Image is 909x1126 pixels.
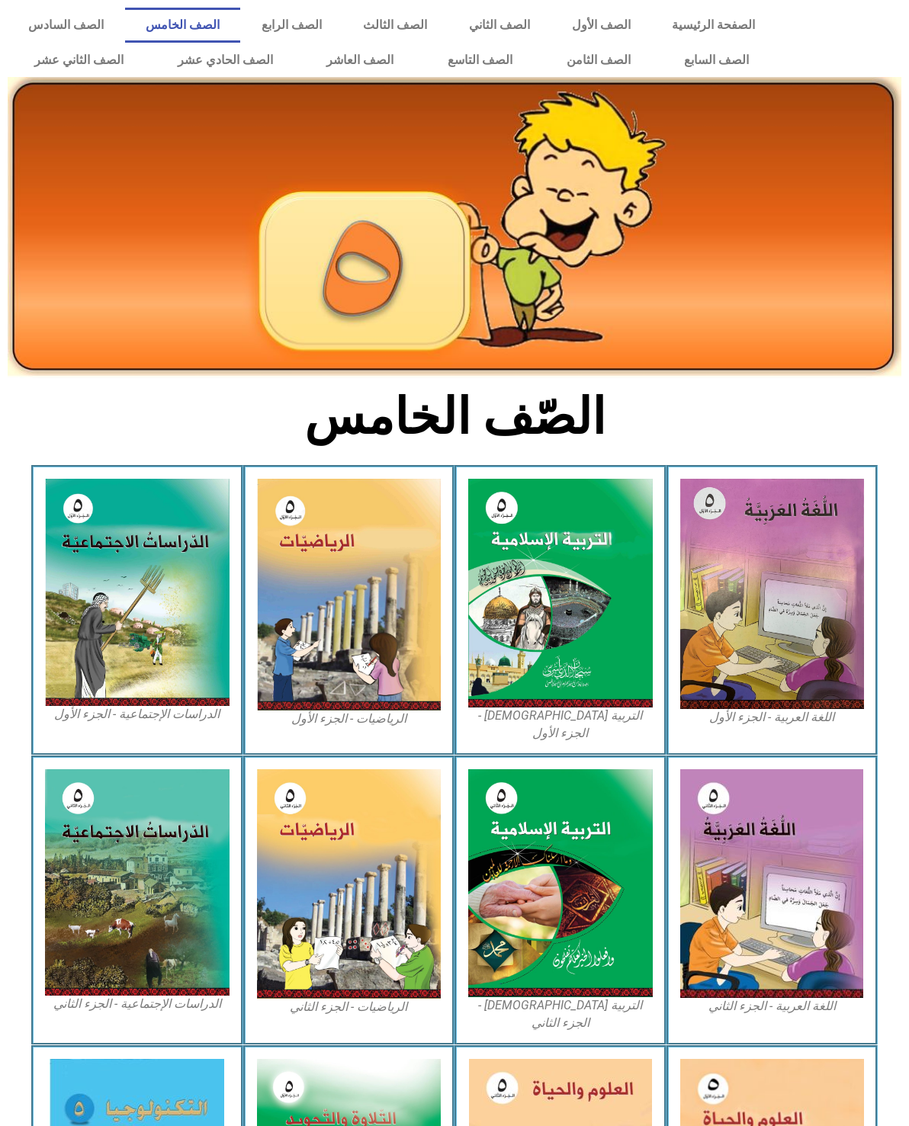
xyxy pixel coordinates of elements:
[203,387,707,447] h2: الصّف الخامس
[551,8,651,43] a: الصف الأول
[421,43,540,78] a: الصف التاسع
[240,8,342,43] a: الصف الرابع
[45,706,230,723] figcaption: الدراسات الإجتماعية - الجزء الأول​
[342,8,448,43] a: الصف الثالث
[651,8,776,43] a: الصفحة الرئيسية
[657,43,776,78] a: الصف السابع
[300,43,421,78] a: الصف العاشر
[448,8,551,43] a: الصف الثاني
[257,999,442,1015] figcaption: الرياضيات - الجزء الثاني
[8,43,151,78] a: الصف الثاني عشر
[125,8,241,43] a: الصف الخامس
[45,996,230,1012] figcaption: الدراسات الإجتماعية - الجزء الثاني
[151,43,300,78] a: الصف الحادي عشر
[257,711,442,727] figcaption: الرياضيات - الجزء الأول​
[680,709,865,726] figcaption: اللغة العربية - الجزء الأول​
[8,8,125,43] a: الصف السادس
[680,998,865,1015] figcaption: اللغة العربية - الجزء الثاني
[539,43,657,78] a: الصف الثامن
[468,997,653,1031] figcaption: التربية [DEMOGRAPHIC_DATA] - الجزء الثاني
[468,707,653,742] figcaption: التربية [DEMOGRAPHIC_DATA] - الجزء الأول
